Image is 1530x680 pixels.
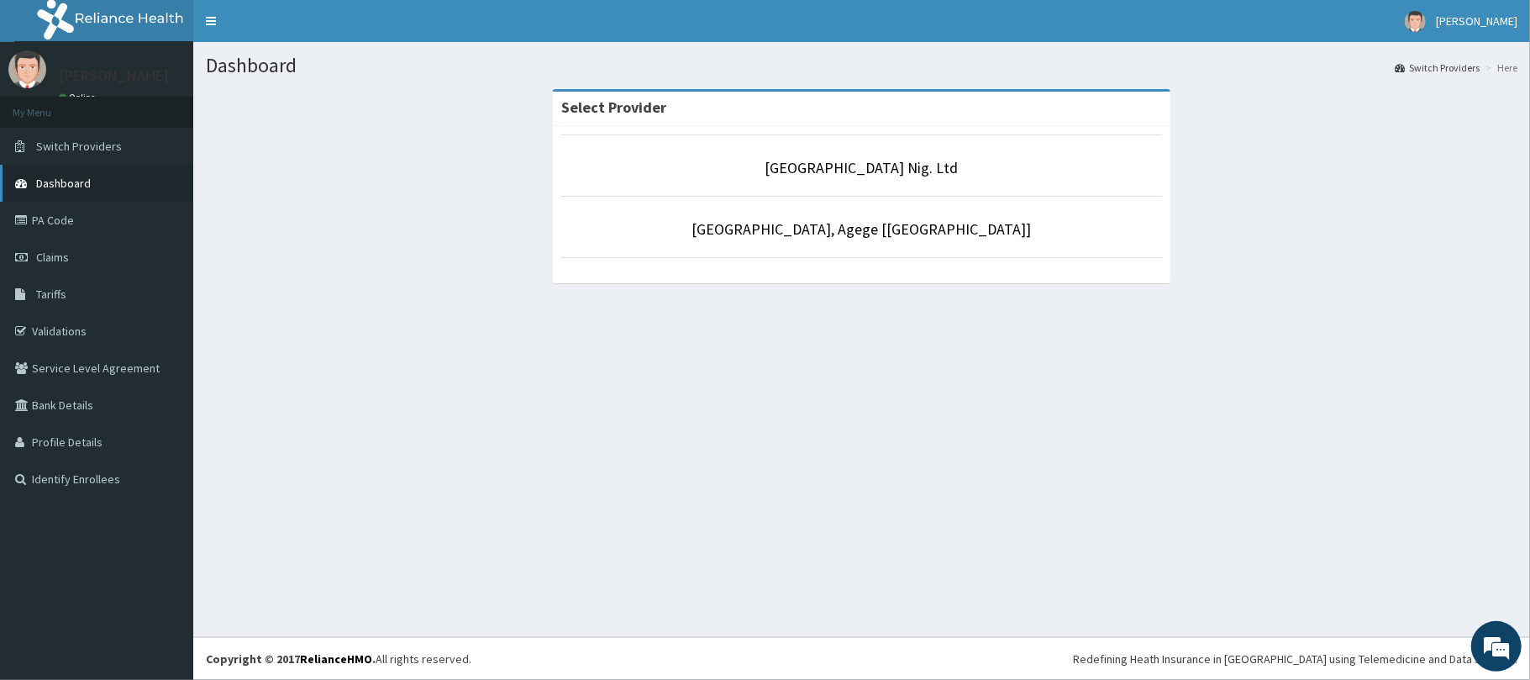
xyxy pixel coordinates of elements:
[692,219,1032,239] a: [GEOGRAPHIC_DATA], Agege [[GEOGRAPHIC_DATA]]
[59,68,169,83] p: [PERSON_NAME]
[300,651,372,667] a: RelianceHMO
[1436,13,1517,29] span: [PERSON_NAME]
[36,176,91,191] span: Dashboard
[1395,61,1480,75] a: Switch Providers
[36,287,66,302] span: Tariffs
[8,50,46,88] img: User Image
[36,250,69,265] span: Claims
[1405,11,1426,32] img: User Image
[561,98,666,117] strong: Select Provider
[206,55,1517,76] h1: Dashboard
[193,637,1530,680] footer: All rights reserved.
[206,651,376,667] strong: Copyright © 2017 .
[1481,61,1517,75] li: Here
[765,158,959,177] a: [GEOGRAPHIC_DATA] Nig. Ltd
[59,92,99,103] a: Online
[36,139,122,154] span: Switch Providers
[1073,651,1517,667] div: Redefining Heath Insurance in [GEOGRAPHIC_DATA] using Telemedicine and Data Science!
